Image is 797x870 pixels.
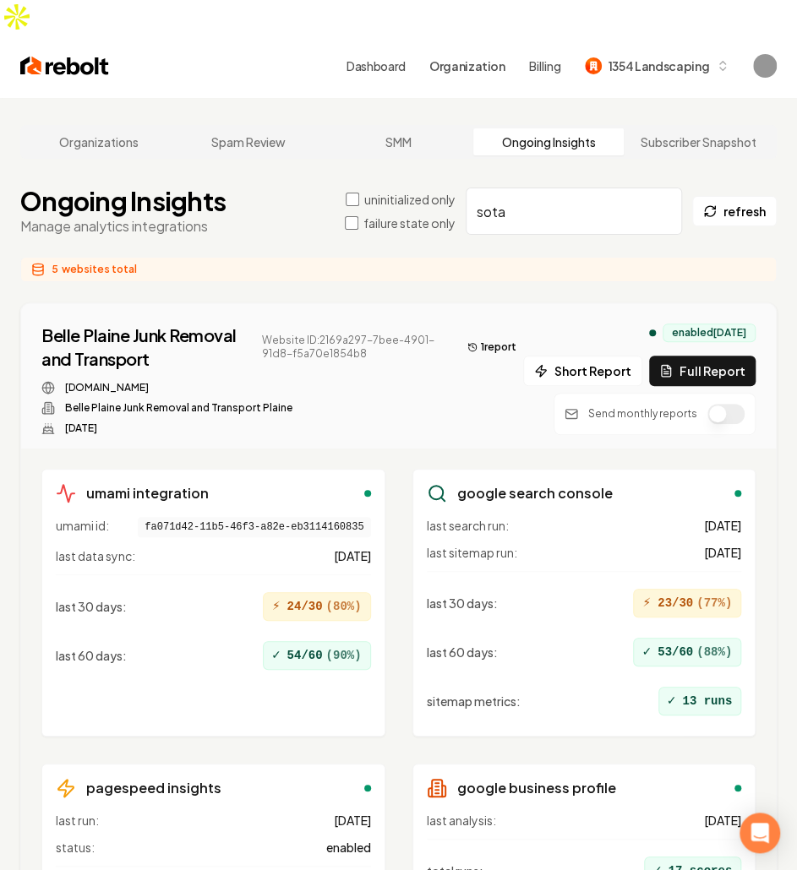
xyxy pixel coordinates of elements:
span: [DATE] [704,517,741,534]
span: ✓ [642,642,651,662]
img: 1354 Landscaping [585,57,602,74]
span: last search run: [427,517,509,534]
a: Ongoing Insights [473,128,623,155]
div: Website [41,381,523,394]
span: fa071d42-11b5-46f3-a82e-eb3114160835 [138,517,370,537]
span: [DATE] [704,544,741,561]
div: enabled [DATE] [663,324,756,342]
span: ( 88 %) [696,644,732,661]
span: ( 80 %) [325,598,361,615]
h3: pagespeed insights [86,778,221,798]
span: last 60 days : [427,644,498,661]
span: [DATE] [704,812,741,829]
span: last data sync: [56,547,135,564]
h1: Ongoing Insights [20,186,226,216]
p: Send monthly reports [588,407,697,421]
div: analytics enabled [649,329,656,336]
div: 13 runs [658,687,741,715]
span: [DATE] [334,547,371,564]
div: 53/60 [633,638,741,666]
button: Short Report [523,356,642,386]
span: ⚡ [272,596,281,617]
span: ✓ [272,645,281,666]
span: umami id: [56,517,109,537]
div: enabled [734,785,741,791]
span: last 60 days : [56,647,127,664]
span: last 30 days : [427,595,498,612]
input: Search by company name or website ID [466,188,682,235]
span: last run: [56,812,99,829]
div: enabled [364,490,371,497]
button: Organization [419,51,516,81]
a: Organizations [24,128,173,155]
span: last sitemap run: [427,544,517,561]
a: Subscriber Snapshot [624,128,773,155]
span: [DATE] [334,812,371,829]
label: uninitialized only [364,191,456,208]
button: Billing [529,57,561,74]
span: ✓ [668,691,676,711]
label: failure state only [363,215,456,231]
a: Spam Review [173,128,323,155]
div: 54/60 [263,641,371,670]
span: 1354 Landscaping [609,57,709,75]
h3: umami integration [86,483,209,503]
button: Full Report [649,356,756,386]
span: last 30 days : [56,598,127,615]
div: 23/30 [633,589,741,617]
a: Belle Plaine Junk Removal and Transport [41,324,254,371]
span: sitemap metrics : [427,693,521,710]
h3: google search console [457,483,613,503]
span: ( 90 %) [325,647,361,664]
span: enabled [326,839,371,856]
span: ( 77 %) [696,595,732,612]
div: enabled [364,785,371,791]
img: Sagar Soni [753,54,777,78]
button: refresh [692,196,777,226]
span: ⚡ [642,593,651,613]
span: last analysis: [427,812,496,829]
a: SMM [324,128,473,155]
button: Open user button [753,54,777,78]
span: 5 [52,263,58,276]
div: enabled [734,490,741,497]
a: [DOMAIN_NAME] [65,381,149,394]
a: Dashboard [347,57,406,74]
span: Website ID: 2169a297-7bee-4901-91d8-f5a70e1854b8 [262,334,454,361]
img: Rebolt Logo [20,54,109,78]
p: Manage analytics integrations [20,216,226,237]
div: 24/30 [263,592,371,621]
button: 1report [461,337,523,357]
div: Open Intercom Messenger [740,813,780,853]
span: status: [56,839,95,856]
h3: google business profile [457,778,616,798]
span: websites total [62,263,137,276]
